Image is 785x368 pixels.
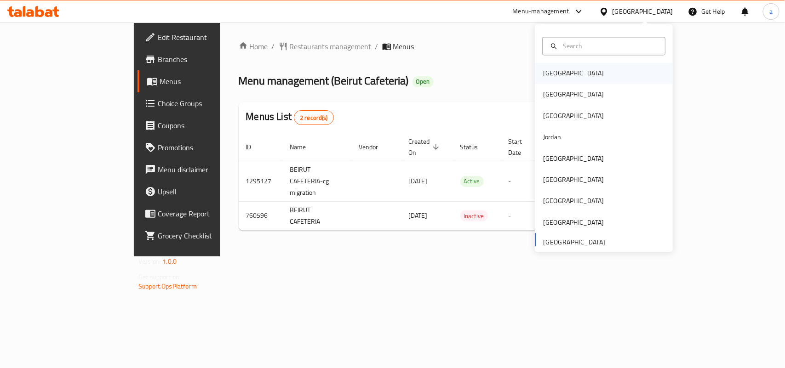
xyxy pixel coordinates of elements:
[413,78,434,85] span: Open
[460,176,484,187] span: Active
[158,164,258,175] span: Menu disclaimer
[138,114,265,136] a: Coupons
[239,133,696,231] table: enhanced table
[543,132,561,142] div: Jordan
[158,120,258,131] span: Coupons
[158,186,258,197] span: Upsell
[138,92,265,114] a: Choice Groups
[138,271,181,283] span: Get support on:
[501,161,545,201] td: -
[409,136,442,158] span: Created On
[559,41,659,51] input: Search
[290,142,318,153] span: Name
[290,41,372,52] span: Restaurants management
[158,142,258,153] span: Promotions
[138,181,265,203] a: Upsell
[239,70,409,91] span: Menu management ( Beirut Cafeteria )
[138,70,265,92] a: Menus
[513,6,569,17] div: Menu-management
[246,142,264,153] span: ID
[460,211,488,221] span: Inactive
[543,217,604,227] div: [GEOGRAPHIC_DATA]
[246,110,334,125] h2: Menus List
[272,41,275,52] li: /
[543,153,604,164] div: [GEOGRAPHIC_DATA]
[543,111,604,121] div: [GEOGRAPHIC_DATA]
[543,175,604,185] div: [GEOGRAPHIC_DATA]
[543,196,604,206] div: [GEOGRAPHIC_DATA]
[138,225,265,247] a: Grocery Checklist
[158,208,258,219] span: Coverage Report
[283,161,352,201] td: BEIRUT CAFETERIA-cg migration
[138,255,161,267] span: Version:
[283,201,352,230] td: BEIRUT CAFETERIA
[509,136,534,158] span: Start Date
[359,142,390,153] span: Vendor
[460,142,490,153] span: Status
[769,6,773,17] span: a
[393,41,414,52] span: Menus
[138,280,197,292] a: Support.OpsPlatform
[413,76,434,87] div: Open
[160,76,258,87] span: Menus
[138,48,265,70] a: Branches
[543,68,604,79] div: [GEOGRAPHIC_DATA]
[294,113,333,122] span: 2 record(s)
[543,90,604,100] div: [GEOGRAPHIC_DATA]
[294,110,334,125] div: Total records count
[158,98,258,109] span: Choice Groups
[158,32,258,43] span: Edit Restaurant
[409,175,428,187] span: [DATE]
[409,209,428,221] span: [DATE]
[613,6,673,17] div: [GEOGRAPHIC_DATA]
[239,41,633,52] nav: breadcrumb
[138,136,265,159] a: Promotions
[375,41,378,52] li: /
[162,255,177,267] span: 1.0.0
[158,230,258,241] span: Grocery Checklist
[138,203,265,225] a: Coverage Report
[279,41,372,52] a: Restaurants management
[501,201,545,230] td: -
[158,54,258,65] span: Branches
[138,26,265,48] a: Edit Restaurant
[138,159,265,181] a: Menu disclaimer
